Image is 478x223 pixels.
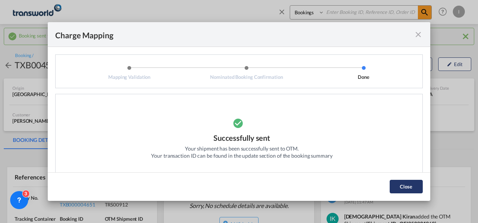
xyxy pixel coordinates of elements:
md-dialog: Mapping ValidationNominated Booking ... [48,22,430,200]
li: Nominated Booking Confirmation [188,65,305,80]
li: Done [305,65,422,80]
body: Editor, editor2 [8,8,130,15]
div: Successfully sent [213,133,270,145]
md-icon: icon-close fg-AAA8AD cursor [414,30,423,39]
div: Your transaction ID can be found in the update section of the booking summary [151,152,332,160]
md-icon: icon-checkbox-marked-circle [233,114,251,133]
button: Close [390,180,423,193]
div: Your shipment has been successfully sent to OTM. [185,145,299,152]
li: Mapping Validation [71,65,188,80]
div: Charge Mapping [55,30,113,39]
